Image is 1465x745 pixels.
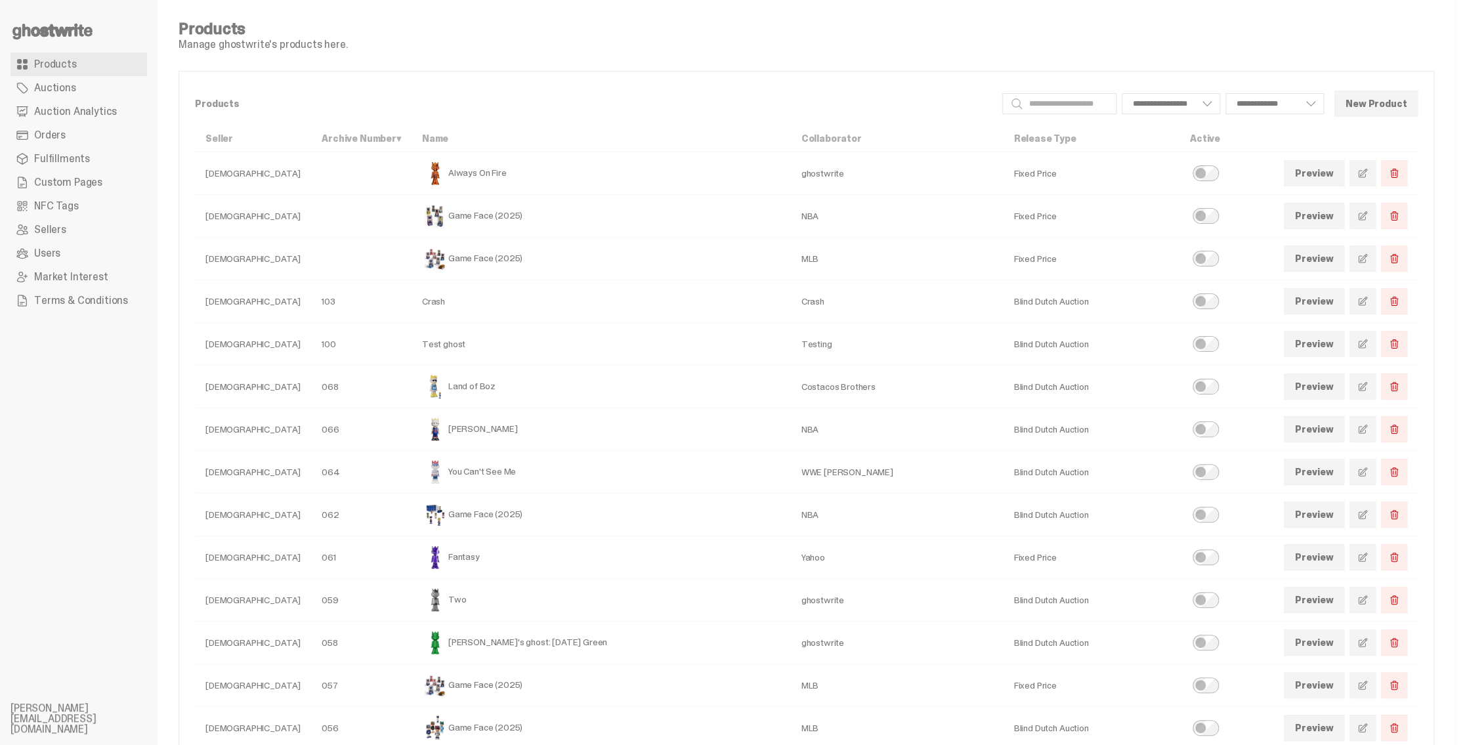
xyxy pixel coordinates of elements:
p: Manage ghostwrite's products here. [179,39,348,50]
button: Delete Product [1381,715,1407,741]
a: Preview [1284,715,1344,741]
span: Products [34,59,77,70]
a: Preview [1284,331,1344,357]
a: Archive Number▾ [322,133,401,144]
img: Game Face (2025) [422,501,448,528]
img: Schrödinger's ghost: Sunday Green [422,629,448,656]
td: Fantasy [412,536,791,579]
a: Sellers [11,218,147,242]
span: Sellers [34,224,66,235]
span: Fulfillments [34,154,90,164]
a: Market Interest [11,265,147,289]
td: Blind Dutch Auction [1003,366,1179,408]
a: Orders [11,123,147,147]
a: Fulfillments [11,147,147,171]
td: Land of Boz [412,366,791,408]
td: [DEMOGRAPHIC_DATA] [195,238,311,280]
a: Preview [1284,459,1344,485]
a: Users [11,242,147,265]
a: Auction Analytics [11,100,147,123]
span: Auction Analytics [34,106,117,117]
td: MLB [790,664,1003,707]
img: Game Face (2025) [422,672,448,698]
td: [DEMOGRAPHIC_DATA] [195,366,311,408]
a: Preview [1284,160,1344,186]
td: 100 [311,323,412,366]
td: [DEMOGRAPHIC_DATA] [195,323,311,366]
td: 062 [311,494,412,536]
td: ghostwrite [790,579,1003,622]
td: ghostwrite [790,152,1003,195]
td: Yahoo [790,536,1003,579]
a: Auctions [11,76,147,100]
th: Release Type [1003,125,1179,152]
button: Delete Product [1381,373,1407,400]
img: Land of Boz [422,373,448,400]
img: Game Face (2025) [422,203,448,229]
td: Blind Dutch Auction [1003,579,1179,622]
a: Products [11,53,147,76]
td: Game Face (2025) [412,195,791,238]
a: Active [1190,133,1220,144]
span: NFC Tags [34,201,79,211]
a: Preview [1284,245,1344,272]
td: Test ghost [412,323,791,366]
button: Delete Product [1381,160,1407,186]
td: NBA [790,408,1003,451]
th: Seller [195,125,311,152]
button: Delete Product [1381,501,1407,528]
td: [DEMOGRAPHIC_DATA] [195,664,311,707]
button: Delete Product [1381,203,1407,229]
td: Fixed Price [1003,536,1179,579]
td: 103 [311,280,412,323]
span: ▾ [396,133,401,144]
a: Preview [1284,416,1344,442]
td: [DEMOGRAPHIC_DATA] [195,408,311,451]
td: NBA [790,195,1003,238]
h4: Products [179,21,348,37]
button: Delete Product [1381,672,1407,698]
td: Always On Fire [412,152,791,195]
a: Preview [1284,672,1344,698]
a: NFC Tags [11,194,147,218]
a: Preview [1284,629,1344,656]
td: Fixed Price [1003,195,1179,238]
td: Two [412,579,791,622]
td: 059 [311,579,412,622]
span: Auctions [34,83,76,93]
td: Blind Dutch Auction [1003,280,1179,323]
a: Preview [1284,203,1344,229]
td: [DEMOGRAPHIC_DATA] [195,494,311,536]
td: You Can't See Me [412,451,791,494]
td: NBA [790,494,1003,536]
span: Custom Pages [34,177,102,188]
a: Preview [1284,288,1344,314]
td: ghostwrite [790,622,1003,664]
td: Fixed Price [1003,152,1179,195]
td: [PERSON_NAME] [412,408,791,451]
a: Terms & Conditions [11,289,147,312]
td: Costacos Brothers [790,366,1003,408]
td: Blind Dutch Auction [1003,494,1179,536]
button: Delete Product [1381,629,1407,656]
td: 058 [311,622,412,664]
td: [DEMOGRAPHIC_DATA] [195,536,311,579]
img: Game Face (2025) [422,245,448,272]
td: [DEMOGRAPHIC_DATA] [195,451,311,494]
th: Name [412,125,791,152]
li: [PERSON_NAME][EMAIL_ADDRESS][DOMAIN_NAME] [11,703,168,734]
a: Custom Pages [11,171,147,194]
button: Delete Product [1381,245,1407,272]
td: Crash [790,280,1003,323]
span: Market Interest [34,272,108,282]
a: Preview [1284,373,1344,400]
td: 066 [311,408,412,451]
img: Always On Fire [422,160,448,186]
td: Blind Dutch Auction [1003,408,1179,451]
td: Crash [412,280,791,323]
td: Testing [790,323,1003,366]
td: Blind Dutch Auction [1003,323,1179,366]
td: WWE [PERSON_NAME] [790,451,1003,494]
td: 061 [311,536,412,579]
span: Terms & Conditions [34,295,128,306]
